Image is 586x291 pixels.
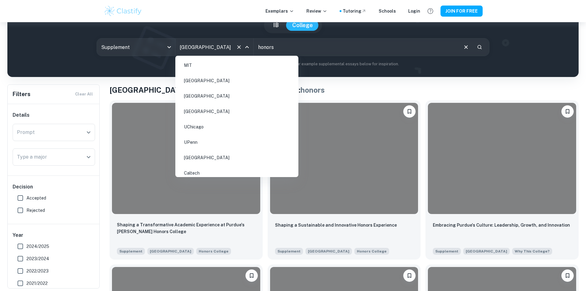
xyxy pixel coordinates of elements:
li: UPenn [178,135,296,149]
span: [GEOGRAPHIC_DATA] [147,248,194,255]
p: Embracing Purdue's Culture: Leadership, Growth, and Innovation [433,222,570,228]
span: Honors College [357,249,387,254]
li: [GEOGRAPHIC_DATA] [178,74,296,88]
span: Accepted [26,195,46,201]
button: Open [84,128,93,137]
p: Exemplars [265,8,294,14]
button: Please log in to bookmark exemplars [403,105,416,118]
button: Clear [235,43,243,51]
li: MIT [178,58,296,72]
button: Please log in to bookmark exemplars [561,269,574,282]
button: JOIN FOR FREE [440,6,483,17]
span: 2024/2025 [26,243,49,250]
p: Not sure what to search for? You can always look through our example supplemental essays below fo... [12,61,574,67]
h6: Details [13,111,95,119]
span: How will opportunities at Purdue support your interests, both in and out of the classroom? [512,247,552,255]
span: Supplement [275,248,303,255]
span: Supplement [117,248,145,255]
button: IB [267,20,285,31]
h6: Decision [13,183,95,191]
h6: Year [13,232,95,239]
button: Close [243,43,251,51]
button: Clear [460,41,472,53]
a: Please log in to bookmark exemplarsShaping a Sustainable and Innovative Honors ExperienceSuppleme... [268,100,421,260]
a: Tutoring [343,8,366,14]
button: Please log in to bookmark exemplars [403,269,416,282]
a: Please log in to bookmark exemplarsShaping a Transformative Academic Experience at Purdue's John ... [110,100,263,260]
span: 2023/2024 [26,255,49,262]
h1: [GEOGRAPHIC_DATA] s upplemental essays related to: [110,84,579,95]
button: College [286,20,319,31]
span: honors [301,86,325,94]
button: Help and Feedback [425,6,436,16]
span: [GEOGRAPHIC_DATA] [463,248,510,255]
li: [GEOGRAPHIC_DATA] [178,89,296,103]
span: 2021/2022 [26,280,48,287]
li: Caltech [178,166,296,180]
li: UChicago [178,120,296,134]
span: Honors College [199,249,229,254]
span: [GEOGRAPHIC_DATA] [305,248,352,255]
li: [GEOGRAPHIC_DATA] [178,151,296,165]
button: Search [474,42,485,52]
button: Open [84,153,93,161]
p: Shaping a Sustainable and Innovative Honors Experience [275,222,397,228]
img: Clastify logo [104,5,143,17]
span: Supplement [433,248,461,255]
a: Schools [379,8,396,14]
button: Please log in to bookmark exemplars [245,269,258,282]
span: Why This College? [515,249,550,254]
span: Rejected [26,207,45,214]
button: Please log in to bookmark exemplars [561,105,574,118]
span: 2022/2023 [26,268,49,274]
input: E.g. I want to major in computer science, I helped in a soup kitchen, I want to join the debate t... [254,38,458,56]
a: Please log in to bookmark exemplarsEmbracing Purdue's Culture: Leadership, Growth, and Innovation... [425,100,579,260]
span: Explain your vision, ideas, or goals for how you hope to shape your honors experience while at Pu... [354,247,389,255]
span: Explain your vision, ideas, or goals for how you hope to shape your honors experience while at Pu... [196,247,231,255]
a: Login [408,8,420,14]
li: [GEOGRAPHIC_DATA] [178,104,296,119]
p: Shaping a Transformative Academic Experience at Purdue's John Martinson Honors College [117,221,255,235]
div: Supplement [97,38,175,56]
p: Review [306,8,327,14]
h6: Filters [13,90,30,99]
